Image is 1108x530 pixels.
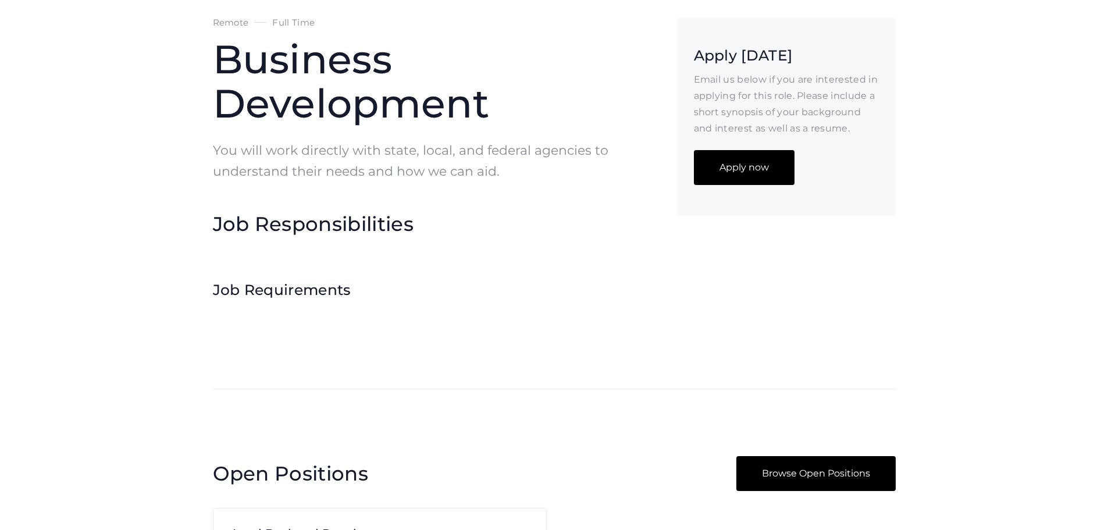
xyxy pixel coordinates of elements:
[213,211,643,237] h2: Job Responsibilities
[1050,474,1108,530] iframe: Chat Widget
[213,279,643,300] h3: Job Requirements
[213,140,654,182] p: You will work directly with state, local, and federal agencies to understand their needs and how ...
[736,456,896,491] a: Browse Open Positions
[694,150,795,185] a: Apply now
[694,72,879,137] p: Email us below if you are interested in applying for this role. Please include a short synopsis o...
[213,460,368,487] h2: Open Positions
[694,45,879,66] h2: Apply [DATE]
[213,37,654,126] h1: Business Development
[213,17,249,27] div: Remote
[272,17,315,27] div: Full Time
